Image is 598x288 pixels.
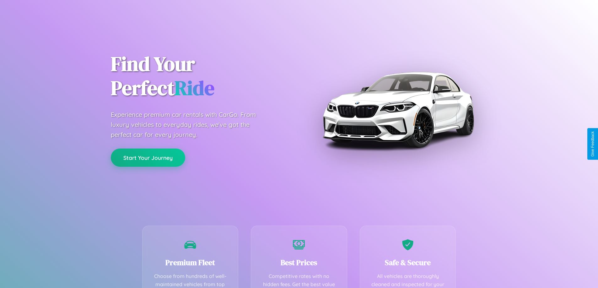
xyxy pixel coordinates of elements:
div: Give Feedback [590,131,595,157]
h3: Safe & Secure [369,257,446,268]
img: Premium BMW car rental vehicle [320,31,477,188]
h3: Premium Fleet [152,257,229,268]
button: Start Your Journey [111,149,185,167]
p: Experience premium car rentals with CarGo. From luxury vehicles to everyday rides, we've got the ... [111,110,268,140]
h3: Best Prices [261,257,337,268]
span: Ride [175,74,214,102]
h1: Find Your Perfect [111,52,290,100]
